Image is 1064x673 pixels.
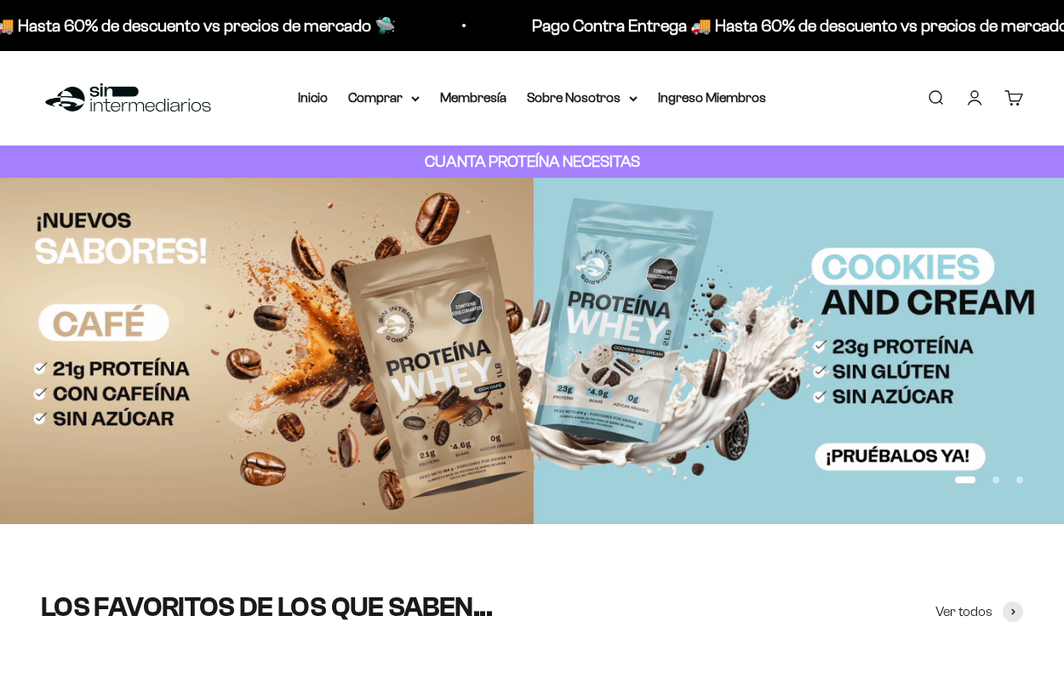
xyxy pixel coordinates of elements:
summary: Comprar [348,87,420,109]
span: Ver todos [935,601,992,623]
strong: CUANTA PROTEÍNA NECESITAS [425,152,640,170]
a: Ver todos [935,601,1023,623]
summary: Sobre Nosotros [527,87,638,109]
a: Ingreso Miembros [658,90,766,105]
a: Inicio [298,90,328,105]
a: Membresía [440,90,506,105]
split-lines: LOS FAVORITOS DE LOS QUE SABEN... [41,592,492,622]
